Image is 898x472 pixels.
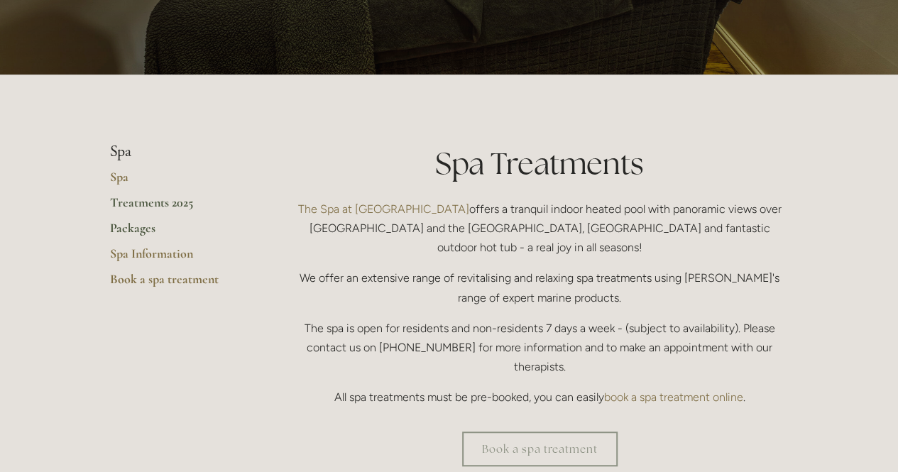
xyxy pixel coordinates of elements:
[604,390,743,404] a: book a spa treatment online
[462,432,618,466] a: Book a spa treatment
[110,194,246,220] a: Treatments 2025
[110,169,246,194] a: Spa
[291,143,789,185] h1: Spa Treatments
[110,271,246,297] a: Book a spa treatment
[291,319,789,377] p: The spa is open for residents and non-residents 7 days a week - (subject to availability). Please...
[298,202,469,216] a: The Spa at [GEOGRAPHIC_DATA]
[291,199,789,258] p: offers a tranquil indoor heated pool with panoramic views over [GEOGRAPHIC_DATA] and the [GEOGRAP...
[291,268,789,307] p: We offer an extensive range of revitalising and relaxing spa treatments using [PERSON_NAME]'s ran...
[110,246,246,271] a: Spa Information
[110,143,246,161] li: Spa
[110,220,246,246] a: Packages
[291,388,789,407] p: All spa treatments must be pre-booked, you can easily .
